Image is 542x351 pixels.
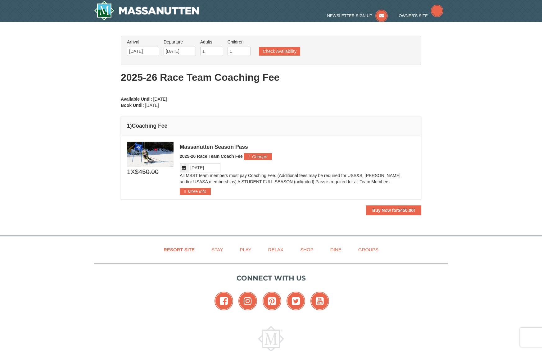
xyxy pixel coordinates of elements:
label: Arrival [127,39,159,45]
button: Buy Now for$450.00! [366,205,421,215]
img: Massanutten Resort Logo [94,1,199,21]
a: Groups [350,243,386,257]
label: Departure [164,39,196,45]
span: Owner's Site [399,13,428,18]
p: All MSST team members must pay Coaching Fee. (Additional fees may be required for USS&S, [PERSON_... [180,172,415,185]
a: Stay [204,243,231,257]
label: Adults [200,39,223,45]
a: Play [232,243,259,257]
span: [DATE] [145,103,159,108]
strong: Book Until: [121,103,144,108]
a: Newsletter Sign Up [327,13,388,18]
button: Change [244,153,272,160]
span: ) [130,123,132,129]
div: Massanutten Season Pass [180,144,415,150]
h1: 2025-26 Race Team Coaching Fee [121,71,421,84]
button: Check Availability [259,47,300,56]
a: Dine [323,243,349,257]
button: More Info [180,188,211,195]
a: Relax [260,243,291,257]
span: 1 [127,167,131,176]
span: Newsletter Sign Up [327,13,373,18]
span: 2025-26 Race Team Coach Fee [180,154,243,159]
a: Resort Site [156,243,202,257]
p: Connect with us [94,273,448,283]
a: Shop [292,243,321,257]
span: $450.00 [398,208,414,213]
h4: 1 Coaching Fee [127,123,415,129]
span: X [131,167,135,176]
label: Children [228,39,251,45]
a: Owner's Site [399,13,444,18]
span: $450.00 [135,167,159,176]
strong: Available Until: [121,97,152,102]
span: [DATE] [153,97,167,102]
a: Massanutten Resort [94,1,199,21]
img: 6619937-211-5c6956ec.jpg [127,142,174,167]
strong: Buy Now for ! [372,208,415,213]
